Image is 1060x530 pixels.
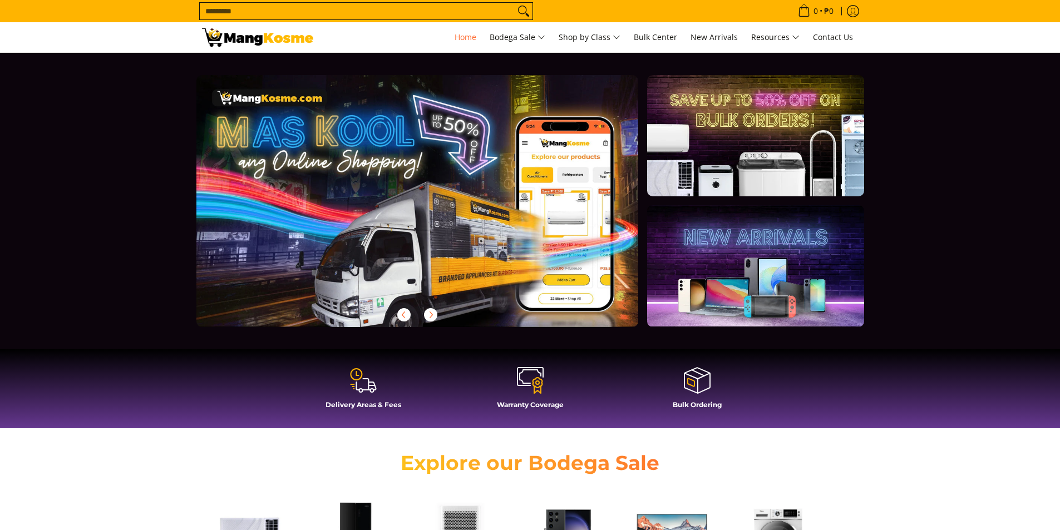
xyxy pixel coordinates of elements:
[746,22,805,52] a: Resources
[619,400,775,409] h4: Bulk Ordering
[324,22,859,52] nav: Main Menu
[619,366,775,417] a: Bulk Ordering
[392,303,416,327] button: Previous
[628,22,683,52] a: Bulk Center
[634,32,677,42] span: Bulk Center
[418,303,443,327] button: Next
[490,31,545,44] span: Bodega Sale
[515,3,533,19] button: Search
[369,450,692,475] h2: Explore our Bodega Sale
[285,400,441,409] h4: Delivery Areas & Fees
[807,22,859,52] a: Contact Us
[559,31,620,44] span: Shop by Class
[285,366,441,417] a: Delivery Areas & Fees
[202,28,313,47] img: Mang Kosme: Your Home Appliances Warehouse Sale Partner!
[812,7,820,15] span: 0
[196,75,674,345] a: More
[455,32,476,42] span: Home
[822,7,835,15] span: ₱0
[691,32,738,42] span: New Arrivals
[795,5,837,17] span: •
[452,366,608,417] a: Warranty Coverage
[452,400,608,409] h4: Warranty Coverage
[553,22,626,52] a: Shop by Class
[751,31,800,44] span: Resources
[449,22,482,52] a: Home
[813,32,853,42] span: Contact Us
[484,22,551,52] a: Bodega Sale
[685,22,743,52] a: New Arrivals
